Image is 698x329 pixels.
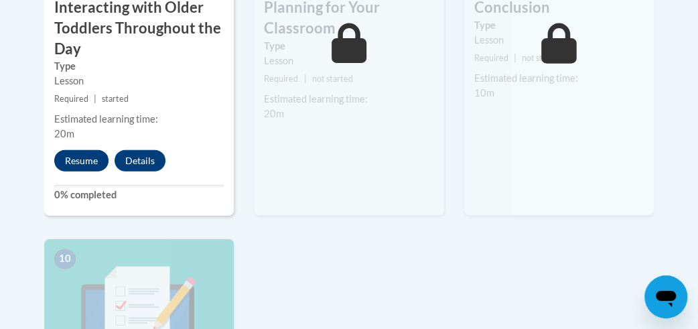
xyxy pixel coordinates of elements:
[54,128,74,139] span: 20m
[474,18,644,33] label: Type
[54,249,76,269] span: 10
[474,71,644,86] div: Estimated learning time:
[54,74,224,88] div: Lesson
[264,74,298,84] span: Required
[264,108,284,119] span: 20m
[54,112,224,127] div: Estimated learning time:
[474,87,494,98] span: 10m
[474,33,644,48] div: Lesson
[312,74,353,84] span: not started
[54,59,224,74] label: Type
[54,188,224,202] label: 0% completed
[94,94,96,104] span: |
[304,74,307,84] span: |
[264,92,433,107] div: Estimated learning time:
[264,54,433,68] div: Lesson
[514,53,516,63] span: |
[264,39,433,54] label: Type
[474,53,508,63] span: Required
[644,275,687,318] iframe: Button to launch messaging window
[522,53,563,63] span: not started
[54,150,109,172] button: Resume
[115,150,165,172] button: Details
[54,94,88,104] span: Required
[102,94,129,104] span: started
